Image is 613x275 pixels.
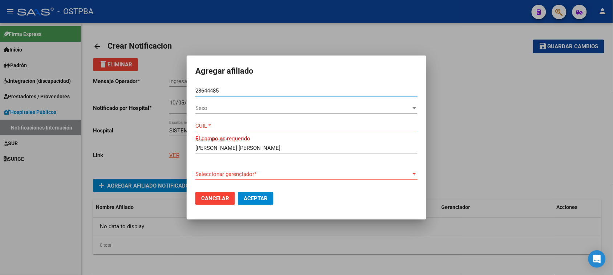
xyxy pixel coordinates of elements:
span: Cancelar [201,195,229,202]
p: El campo es requerido [195,135,418,143]
span: Seleccionar gerenciador [195,171,411,177]
h2: Agregar afiliado [195,64,418,78]
button: Aceptar [238,192,273,205]
span: Sexo [195,105,411,111]
div: Open Intercom Messenger [588,250,606,268]
span: Aceptar [244,195,268,202]
button: Cancelar [195,192,235,205]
